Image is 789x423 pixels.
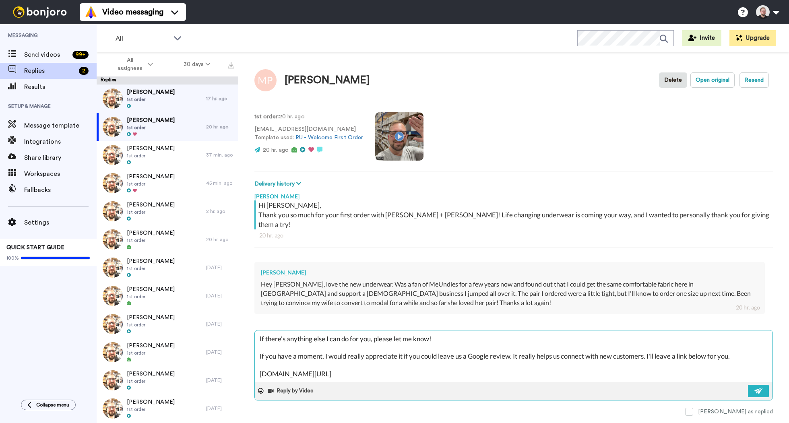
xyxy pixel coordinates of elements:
img: efa524da-70a9-41f2-aa42-4cb2d5cfdec7-thumb.jpg [103,229,123,250]
a: RU - Welcome First Order [295,135,363,140]
img: efa524da-70a9-41f2-aa42-4cb2d5cfdec7-thumb.jpg [103,201,123,221]
button: Open original [690,72,735,88]
span: Results [24,82,97,92]
span: Settings [24,218,97,227]
div: 45 min. ago [206,180,234,186]
img: Image of Michael Perstinger [254,69,277,91]
button: Export all results that match these filters now. [225,58,237,70]
button: Delete [659,72,687,88]
a: [PERSON_NAME]1st order2 hr. ago [97,197,238,225]
span: [PERSON_NAME] [127,201,175,209]
img: efa524da-70a9-41f2-aa42-4cb2d5cfdec7-thumb.jpg [103,117,123,137]
div: 20 hr. ago [206,124,234,130]
button: Delivery history [254,180,304,188]
span: Share library [24,153,97,163]
div: [PERSON_NAME] [254,188,773,200]
img: export.svg [228,62,234,68]
div: [DATE] [206,349,234,355]
span: 1st order [127,237,175,243]
img: efa524da-70a9-41f2-aa42-4cb2d5cfdec7-thumb.jpg [103,145,123,165]
span: 1st order [127,350,175,356]
div: [DATE] [206,264,234,271]
span: 1st order [127,181,175,187]
span: 1st order [127,265,175,272]
textarea: Hey [PERSON_NAME], I'm SO happy to hear you and your wife are loving the new underwear, and I rea... [255,330,772,382]
div: 20 hr. ago [259,231,768,239]
span: Message template [24,121,97,130]
img: efa524da-70a9-41f2-aa42-4cb2d5cfdec7-thumb.jpg [103,398,123,419]
button: Collapse menu [21,400,76,410]
span: [PERSON_NAME] [127,370,175,378]
span: Fallbacks [24,185,97,195]
span: Workspaces [24,169,97,179]
div: [DATE] [206,405,234,412]
div: [PERSON_NAME] as replied [698,408,773,416]
span: [PERSON_NAME] [127,342,175,350]
span: Send videos [24,50,69,60]
img: efa524da-70a9-41f2-aa42-4cb2d5cfdec7-thumb.jpg [103,173,123,193]
strong: 1st order [254,114,278,120]
span: 1st order [127,96,175,103]
div: 20 hr. ago [206,236,234,243]
span: 1st order [127,293,175,300]
a: [PERSON_NAME]1st order17 hr. ago [97,85,238,113]
a: [PERSON_NAME]1st order20 hr. ago [97,225,238,254]
button: Invite [682,30,721,46]
a: [PERSON_NAME]1st order45 min. ago [97,169,238,197]
button: Resend [739,72,769,88]
img: efa524da-70a9-41f2-aa42-4cb2d5cfdec7-thumb.jpg [103,342,123,362]
img: efa524da-70a9-41f2-aa42-4cb2d5cfdec7-thumb.jpg [103,89,123,109]
span: 1st order [127,124,175,131]
span: 1st order [127,209,175,215]
span: [PERSON_NAME] [127,116,175,124]
button: 30 days [168,57,226,72]
a: [PERSON_NAME]1st order[DATE] [97,366,238,394]
img: efa524da-70a9-41f2-aa42-4cb2d5cfdec7-thumb.jpg [103,258,123,278]
div: [DATE] [206,321,234,327]
div: 2 [79,67,89,75]
div: Replies [97,76,238,85]
span: [PERSON_NAME] [127,229,175,237]
a: [PERSON_NAME]1st order[DATE] [97,310,238,338]
div: 37 min. ago [206,152,234,158]
img: vm-color.svg [85,6,97,19]
span: Collapse menu [36,402,69,408]
p: [EMAIL_ADDRESS][DOMAIN_NAME] Template used: [254,125,363,142]
span: 1st order [127,153,175,159]
span: 20 hr. ago [263,147,289,153]
span: 1st order [127,406,175,413]
button: All assignees [98,53,168,76]
span: 1st order [127,378,175,384]
span: [PERSON_NAME] [127,314,175,322]
span: 100% [6,255,19,261]
div: [PERSON_NAME] [261,268,758,276]
img: efa524da-70a9-41f2-aa42-4cb2d5cfdec7-thumb.jpg [103,370,123,390]
div: Hi [PERSON_NAME], Thank you so much for your first order with [PERSON_NAME] + [PERSON_NAME]! Life... [258,200,771,229]
span: QUICK START GUIDE [6,245,64,250]
span: [PERSON_NAME] [127,88,175,96]
a: [PERSON_NAME]1st order[DATE] [97,338,238,366]
div: 2 hr. ago [206,208,234,215]
span: Integrations [24,137,97,147]
div: 99 + [72,51,89,59]
a: [PERSON_NAME]1st order37 min. ago [97,141,238,169]
a: [PERSON_NAME]1st order[DATE] [97,394,238,423]
span: Video messaging [102,6,163,18]
a: [PERSON_NAME]1st order20 hr. ago [97,113,238,141]
div: Hey [PERSON_NAME], love the new underwear. Was a fan of MeUndies for a few years now and found ou... [261,280,758,307]
div: 20 hr. ago [736,303,760,312]
p: : 20 hr. ago [254,113,363,121]
span: [PERSON_NAME] [127,173,175,181]
div: [DATE] [206,293,234,299]
a: [PERSON_NAME]1st order[DATE] [97,254,238,282]
span: [PERSON_NAME] [127,144,175,153]
div: 17 hr. ago [206,95,234,102]
img: send-white.svg [754,388,763,394]
span: 1st order [127,322,175,328]
span: [PERSON_NAME] [127,398,175,406]
span: All assignees [114,56,146,72]
span: [PERSON_NAME] [127,285,175,293]
img: bj-logo-header-white.svg [10,6,70,18]
button: Reply by Video [267,385,316,397]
